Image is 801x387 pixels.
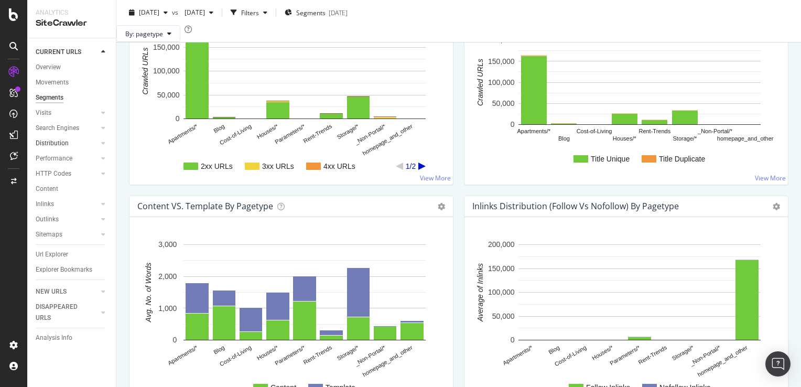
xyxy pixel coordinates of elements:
[492,312,515,320] text: 50,000
[36,302,98,324] a: DISAPPEARED URLS
[36,77,69,88] div: Movements
[212,344,225,355] text: Blog
[502,344,534,367] text: Apartments/*
[125,4,172,21] button: [DATE]
[36,17,107,29] div: SiteCrawler
[302,123,333,144] text: Rent-Trends
[36,47,81,58] div: CURRENT URLS
[138,13,441,176] svg: A chart.
[362,123,414,156] text: homepage_and_other
[609,344,641,367] text: Parameters/*
[36,138,69,149] div: Distribution
[591,344,614,361] text: Houses/*
[773,203,780,210] i: Options
[158,272,177,281] text: 2,000
[36,184,109,195] a: Content
[697,344,749,378] text: homepage_and_other
[172,8,180,17] span: vs
[547,344,560,355] text: Blog
[36,214,59,225] div: Outlinks
[36,168,71,179] div: HTTP Codes
[137,199,273,213] h4: Content VS. Template by pagetype
[673,136,698,142] text: Storage/*
[671,344,695,362] text: Storage/*
[637,344,668,365] text: Rent-Trends
[353,344,387,367] text: _Non-Portal/*
[302,344,333,365] text: Rent-Trends
[36,264,109,275] a: Explorer Bookmarks
[36,184,58,195] div: Content
[488,241,515,249] text: 200,000
[336,123,360,141] text: Storage/*
[153,43,180,51] text: 150,000
[558,136,570,142] text: Blog
[36,214,98,225] a: Outlinks
[157,91,180,99] text: 50,000
[659,155,705,163] text: Title Duplicate
[476,263,484,322] text: Average of Inlinks
[153,67,180,76] text: 100,000
[420,174,451,182] a: View More
[488,36,515,45] text: 200,000
[180,4,218,21] button: [DATE]
[201,162,233,170] text: 2xx URLs
[488,288,515,297] text: 100,000
[280,4,352,21] button: Segments[DATE]
[36,123,98,134] a: Search Engines
[36,62,109,73] a: Overview
[36,107,51,119] div: Visits
[180,8,205,17] span: 2025 Aug. 7th
[577,128,612,135] text: Cost-of-Living
[697,128,733,135] text: _Non-Portal/*
[36,302,89,324] div: DISAPPEARED URLS
[141,48,149,95] text: Crawled URLs
[36,92,63,103] div: Segments
[274,123,306,145] text: Parameters/*
[438,203,445,210] i: Options
[362,344,414,378] text: homepage_and_other
[472,199,679,213] h4: Inlinks Distribution (Follow vs Nofollow) by pagetype
[353,123,387,146] text: _Non-Portal/*
[36,264,92,275] div: Explorer Bookmarks
[36,249,68,260] div: Url Explorer
[219,123,253,146] text: Cost-of-Living
[256,123,279,140] text: Houses/*
[755,174,786,182] a: View More
[116,25,180,42] button: By: pagetype
[406,162,416,170] text: 1/2
[212,123,225,134] text: Blog
[36,249,109,260] a: Url Explorer
[167,123,199,145] text: Apartments/*
[36,332,72,343] div: Analysis Info
[36,123,79,134] div: Search Engines
[36,286,98,297] a: NEW URLS
[256,344,279,361] text: Houses/*
[262,162,294,170] text: 3xx URLs
[473,29,776,176] svg: A chart.
[36,92,109,103] a: Segments
[336,344,360,362] text: Storage/*
[717,136,774,142] text: homepage_and_other
[296,8,326,17] span: Segments
[36,168,98,179] a: HTTP Codes
[323,162,355,170] text: 4xx URLs
[36,153,98,164] a: Performance
[511,336,515,345] text: 0
[638,128,670,135] text: Rent-Trends
[36,199,98,210] a: Inlinks
[36,199,54,210] div: Inlinks
[36,286,67,297] div: NEW URLS
[613,136,636,142] text: Houses/*
[36,62,61,73] div: Overview
[219,344,253,367] text: Cost-of-Living
[139,8,159,17] span: 2025 Sep. 3rd
[688,344,722,367] text: _Non-Portal/*
[176,115,180,123] text: 0
[476,59,484,106] text: Crawled URLs
[36,47,98,58] a: CURRENT URLS
[274,344,306,367] text: Parameters/*
[158,241,177,249] text: 3,000
[226,4,272,21] button: Filters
